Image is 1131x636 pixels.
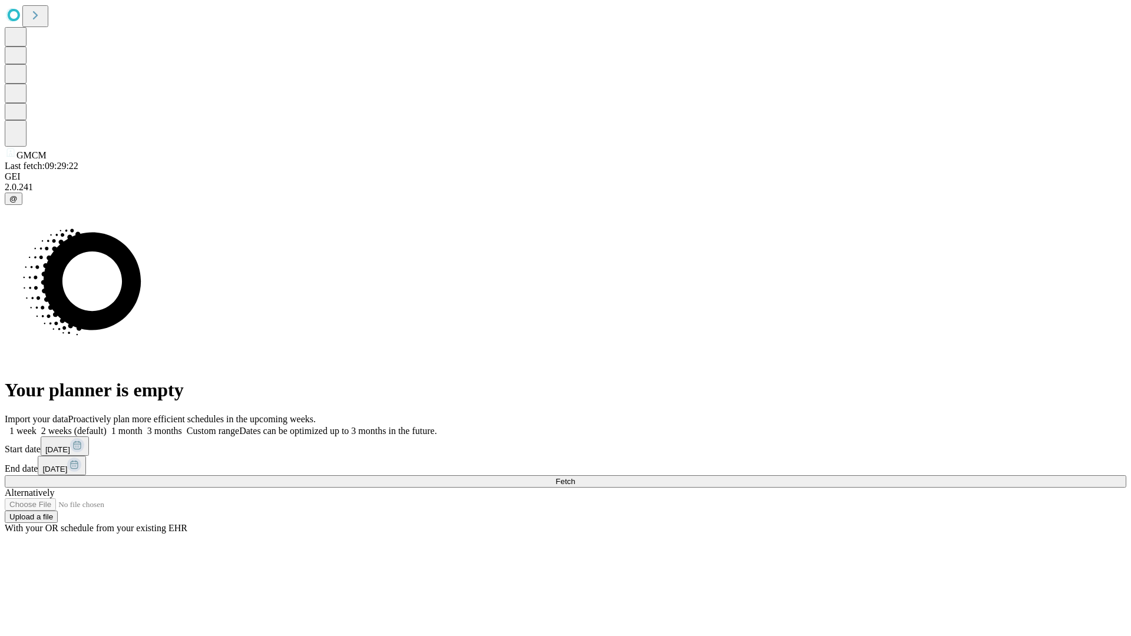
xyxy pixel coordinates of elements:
[5,511,58,523] button: Upload a file
[5,171,1126,182] div: GEI
[5,488,54,498] span: Alternatively
[68,414,316,424] span: Proactively plan more efficient schedules in the upcoming weeks.
[5,523,187,533] span: With your OR schedule from your existing EHR
[16,150,47,160] span: GMCM
[5,193,22,205] button: @
[555,477,575,486] span: Fetch
[9,426,37,436] span: 1 week
[5,436,1126,456] div: Start date
[239,426,436,436] span: Dates can be optimized up to 3 months in the future.
[187,426,239,436] span: Custom range
[111,426,143,436] span: 1 month
[41,426,107,436] span: 2 weeks (default)
[9,194,18,203] span: @
[5,161,78,171] span: Last fetch: 09:29:22
[147,426,182,436] span: 3 months
[5,182,1126,193] div: 2.0.241
[5,379,1126,401] h1: Your planner is empty
[5,475,1126,488] button: Fetch
[38,456,86,475] button: [DATE]
[45,445,70,454] span: [DATE]
[5,414,68,424] span: Import your data
[42,465,67,473] span: [DATE]
[5,456,1126,475] div: End date
[41,436,89,456] button: [DATE]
